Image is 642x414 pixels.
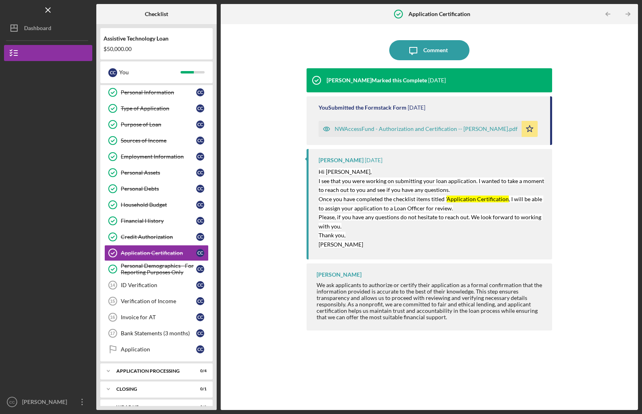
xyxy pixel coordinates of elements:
[104,325,209,341] a: 17Bank Statements (3 months)CC
[196,137,204,145] div: C C
[196,233,204,241] div: C C
[110,315,115,320] tspan: 16
[319,121,538,137] button: NWAccessFund - Authorization and Certification -- [PERSON_NAME].pdf
[196,313,204,321] div: C C
[327,77,427,84] div: [PERSON_NAME] Marked this Complete
[365,157,382,163] time: 2025-09-22 21:02
[196,185,204,193] div: C C
[196,249,204,257] div: C C
[104,309,209,325] a: 16Invoice for ATCC
[423,40,448,60] div: Comment
[116,387,187,392] div: Closing
[192,405,207,410] div: 0 / 1
[196,169,204,177] div: C C
[121,105,196,112] div: Type of Application
[196,217,204,225] div: C C
[196,265,204,273] div: C C
[104,197,209,213] a: Household BudgetCC
[121,121,196,128] div: Purpose of Loan
[428,77,446,84] time: 2025-09-22 23:37
[408,104,425,111] time: 2025-09-22 23:37
[196,88,204,96] div: C C
[121,250,196,256] div: Application Certification
[104,293,209,309] a: 15Verification of IncomeCC
[319,177,545,194] mark: I see that you were working on submitting your loan application. I wanted to take a moment to rea...
[196,120,204,128] div: C C
[121,169,196,176] div: Personal Assets
[121,314,196,320] div: Invoice for AT
[104,261,209,277] a: Personal Demographics - For Reporting Purposes OnlyCC
[104,245,209,261] a: Application CertificationCC
[121,330,196,337] div: Bank Statements (3 months)
[145,11,168,17] b: Checklist
[104,213,209,229] a: Financial HistoryCC
[196,297,204,305] div: C C
[121,282,196,288] div: ID Verification
[104,277,209,293] a: 14ID VerificationCC
[196,281,204,289] div: C C
[104,46,209,52] div: $50,000.00
[196,201,204,209] div: C C
[121,298,196,304] div: Verification of Income
[108,68,117,77] div: C C
[319,196,543,212] mark: , I will be able to assign your application to a Loan Officer for review.
[4,394,92,410] button: CC[PERSON_NAME]
[104,84,209,100] a: Personal InformationCC
[116,405,187,410] div: Wrap up
[110,299,115,304] tspan: 15
[104,149,209,165] a: Employment InformationCC
[104,229,209,245] a: Credit AuthorizationCC
[121,89,196,96] div: Personal Information
[110,283,115,288] tspan: 14
[121,153,196,160] div: Employment Information
[104,35,209,42] div: Assistive Technology Loan
[192,369,207,373] div: 0 / 4
[196,329,204,337] div: C C
[24,20,51,38] div: Dashboard
[104,116,209,133] a: Purpose of LoanCC
[317,282,544,321] div: We ask applicants to authorize or certify their application as a formal confirmation that the inf...
[121,137,196,144] div: Sources of Income
[447,196,509,202] mark: Application Certification'
[317,271,362,278] div: [PERSON_NAME]
[196,153,204,161] div: C C
[121,234,196,240] div: Credit Authorization
[408,11,470,17] b: Application Certification
[110,331,115,336] tspan: 17
[104,341,209,357] a: ApplicationCC
[121,263,196,275] div: Personal Demographics - For Reporting Purposes Only
[121,218,196,224] div: Financial History
[104,165,209,181] a: Personal AssetsCC
[319,168,372,175] mark: Hi [PERSON_NAME],
[116,369,187,373] div: Application Processing
[335,126,518,132] div: NWAccessFund - Authorization and Certification -- [PERSON_NAME].pdf
[319,232,345,239] mark: Thank you,
[196,345,204,353] div: C C
[196,104,204,112] div: C C
[119,65,181,79] div: You
[104,181,209,197] a: Personal DebtsCC
[319,157,364,163] div: [PERSON_NAME]
[192,387,207,392] div: 0 / 1
[104,100,209,116] a: Type of ApplicationCC
[121,202,196,208] div: Household Budget
[319,196,447,202] mark: Once you have completed the checklist items titled '
[121,186,196,192] div: Personal Debts
[9,400,15,404] text: CC
[4,20,92,36] button: Dashboard
[104,133,209,149] a: Sources of IncomeCC
[319,104,406,111] div: You Submitted the Formstack Form
[20,394,72,412] div: [PERSON_NAME]
[319,214,542,230] mark: Please, if you have any questions do not hesitate to reach out. We look forward to working with you.
[121,346,196,353] div: Application
[389,40,469,60] button: Comment
[319,241,363,248] mark: [PERSON_NAME]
